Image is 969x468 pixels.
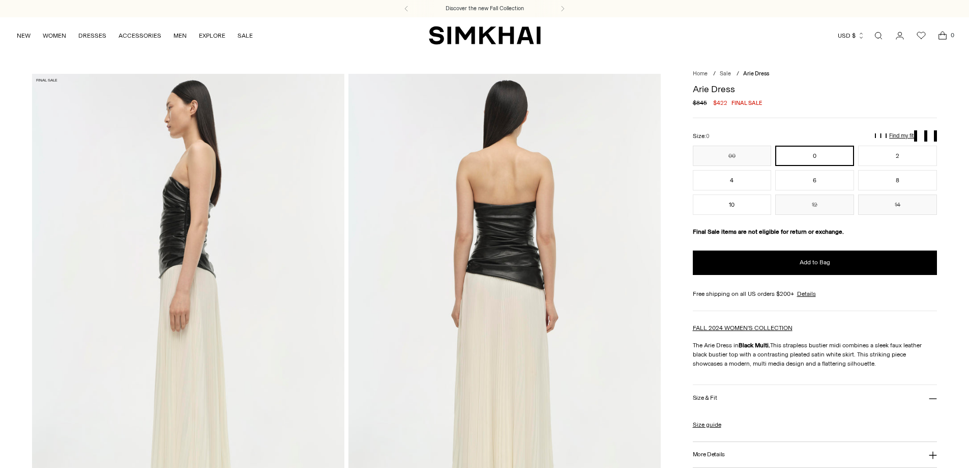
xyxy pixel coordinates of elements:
a: Wishlist [911,25,931,46]
a: WOMEN [43,24,66,47]
button: 14 [858,195,937,215]
button: 12 [775,195,854,215]
a: Size guide [693,420,721,429]
div: / [713,70,716,78]
button: 4 [693,170,772,190]
a: Go to the account page [890,25,910,46]
a: NEW [17,24,31,47]
span: Arie Dress [743,70,769,77]
s: $845 [693,98,707,107]
a: Discover the new Fall Collection [446,5,524,13]
a: SALE [238,24,253,47]
a: Open cart modal [932,25,953,46]
button: 8 [858,170,937,190]
span: 0 [948,31,957,40]
button: USD $ [838,24,865,47]
button: 2 [858,146,937,166]
a: EXPLORE [199,24,225,47]
a: SIMKHAI [429,25,541,45]
p: The Arie Dress in This strapless bustier midi combines a sleek faux leather black bustier top wit... [693,341,937,368]
a: Details [797,289,816,298]
nav: breadcrumbs [693,70,937,78]
button: Size & Fit [693,385,937,411]
h3: More Details [693,451,725,458]
button: Add to Bag [693,251,937,275]
button: More Details [693,442,937,468]
span: Add to Bag [800,258,830,267]
button: 10 [693,195,772,215]
a: DRESSES [78,24,106,47]
h3: Size & Fit [693,395,717,401]
strong: Final Sale items are not eligible for return or exchange. [693,228,844,235]
h1: Arie Dress [693,85,937,94]
div: Free shipping on all US orders $200+ [693,289,937,298]
button: 6 [775,170,854,190]
button: 0 [775,146,854,166]
a: Open search modal [868,25,889,46]
span: 0 [706,133,710,140]
a: Home [693,70,708,77]
div: / [737,70,739,78]
a: MEN [173,24,187,47]
span: $422 [713,98,727,107]
button: 00 [693,146,772,166]
label: Size: [693,131,710,141]
a: FALL 2024 WOMEN'S COLLECTION [693,324,792,332]
strong: Black Multi. [739,342,770,349]
a: ACCESSORIES [119,24,161,47]
a: Sale [720,70,731,77]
